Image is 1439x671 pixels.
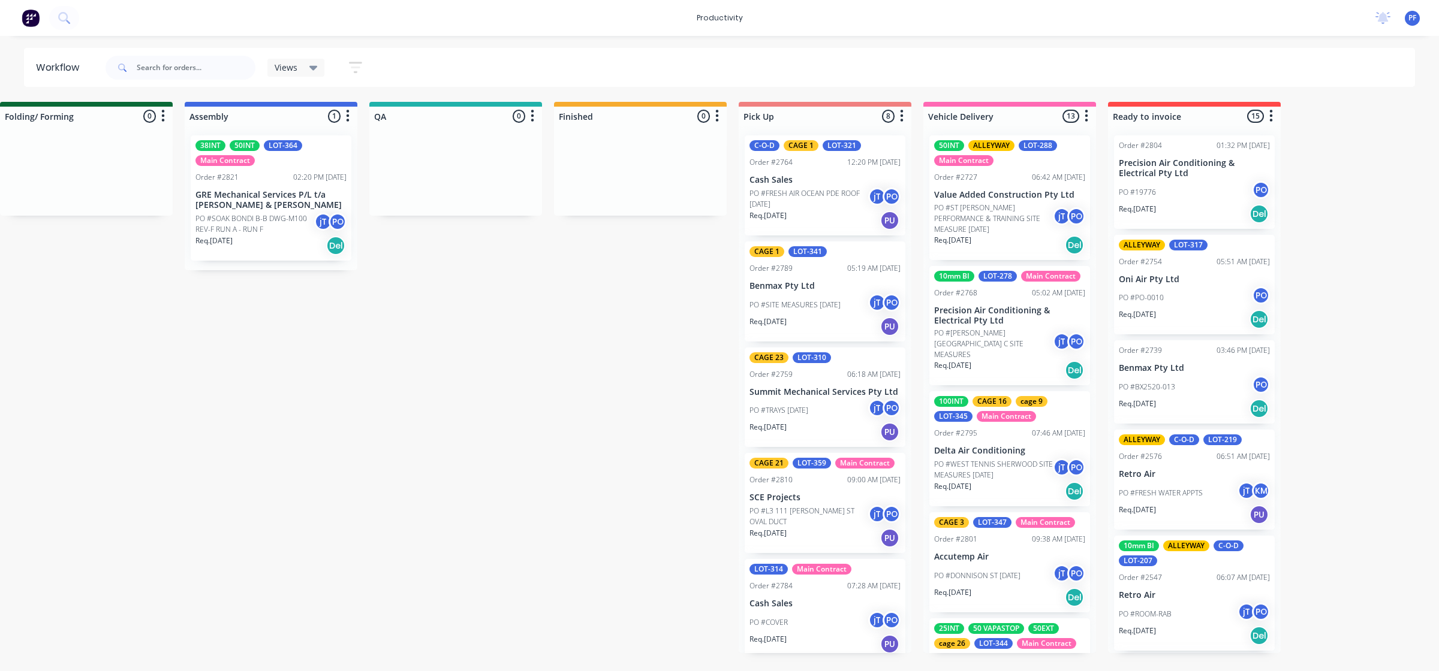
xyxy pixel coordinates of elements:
div: Order #2727 [934,172,977,183]
div: PU [880,528,899,548]
div: LOT-317 [1169,240,1208,250]
div: CAGE 21 [749,458,788,469]
div: LOT-344 [974,638,1013,649]
p: PO #COVER [749,617,788,628]
div: PU [880,422,899,442]
div: Del [1250,399,1269,418]
div: ALLEYWAY [1163,540,1209,551]
div: C-O-D [749,140,779,151]
div: jT [1053,458,1071,476]
p: Req. [DATE] [749,210,787,221]
div: LOT-314 [749,564,788,575]
div: Main Contract [792,564,851,575]
span: PF [1408,13,1416,23]
div: ALLEYWAY [1119,434,1165,445]
div: Del [1065,482,1084,501]
div: cage 26 [934,638,970,649]
div: Order #2739 [1119,345,1162,356]
div: PO [1252,286,1270,304]
div: CAGE 1 [749,246,784,257]
p: PO #19776 [1119,187,1156,198]
div: Order #2821 [195,172,239,183]
div: 10mm BIALLEYWAYC-O-DLOT-207Order #254706:07 AM [DATE]Retro AirPO #ROOM-RABjTPOReq.[DATE]Del [1114,536,1275,651]
p: PO #FRESH AIR OCEAN PDE ROOF [DATE] [749,188,868,210]
div: LOT-219 [1203,434,1242,445]
div: CAGE 21LOT-359Main ContractOrder #281009:00 AM [DATE]SCE ProjectsPO #L3 111 [PERSON_NAME] ST OVAL... [745,453,905,553]
input: Search for orders... [137,56,255,80]
p: Req. [DATE] [934,587,971,598]
p: Cash Sales [749,175,901,185]
div: 05:19 AM [DATE] [847,263,901,274]
div: C-O-D [1169,434,1199,445]
div: Main Contract [195,155,255,166]
div: 06:42 AM [DATE] [1032,172,1085,183]
div: 38INT [195,140,225,151]
div: PO [883,505,901,523]
div: jT [314,213,332,231]
p: Req. [DATE] [749,422,787,433]
div: Main Contract [835,458,895,469]
div: jT [868,294,886,312]
div: PO [883,399,901,417]
p: Req. [DATE] [934,360,971,371]
div: Main Contract [1021,271,1080,282]
div: 50INT [934,140,964,151]
div: jT [868,505,886,523]
div: 50 VAPASTOP [968,623,1024,634]
div: 100INTCAGE 16cage 9LOT-345Main ContractOrder #279507:46 AM [DATE]Delta Air ConditioningPO #WEST T... [929,391,1090,506]
div: LOT-278 [979,271,1017,282]
div: jT [868,399,886,417]
p: PO #SOAK BONDI B-B DWG-M100 REV-F RUN A - RUN F [195,213,314,235]
div: 12:20 PM [DATE] [847,157,901,168]
div: PO [1252,376,1270,394]
p: Req. [DATE] [749,634,787,645]
div: 10mm BILOT-278Main ContractOrder #276805:02 AM [DATE]Precision Air Conditioning & Electrical Pty ... [929,266,1090,386]
div: C-O-DCAGE 1LOT-321Order #276412:20 PM [DATE]Cash SalesPO #FRESH AIR OCEAN PDE ROOF [DATE]jTPOReq.... [745,135,905,235]
div: Order #2576 [1119,451,1162,462]
div: jT [1238,482,1256,500]
div: Del [1250,310,1269,329]
div: ALLEYWAY [968,140,1014,151]
p: PO #TRAYS [DATE] [749,405,808,416]
div: PO [883,611,901,629]
div: PO [1067,458,1085,476]
div: Main Contract [934,155,994,166]
div: Del [1250,626,1269,645]
div: 50INTALLEYWAYLOT-288Main ContractOrder #272706:42 AM [DATE]Value Added Construction Pty LtdPO #ST... [929,135,1090,260]
div: Workflow [36,61,85,75]
div: 03:46 PM [DATE] [1217,345,1270,356]
p: Retro Air [1119,590,1270,600]
p: Req. [DATE] [749,316,787,327]
div: Order #2810 [749,474,793,485]
div: 01:32 PM [DATE] [1217,140,1270,151]
p: Oni Air Pty Ltd [1119,274,1270,285]
div: LOT-321 [823,140,861,151]
div: LOT-347 [973,517,1011,528]
div: PO [1252,603,1270,621]
div: PO [1067,207,1085,225]
p: Req. [DATE] [195,235,233,246]
div: 38INT50INTLOT-364Main ContractOrder #282102:20 PM [DATE]GRE Mechanical Services P/L t/a [PERSON_N... [191,135,351,261]
div: 05:51 AM [DATE] [1217,256,1270,267]
div: jT [1053,207,1071,225]
div: Order #2754 [1119,256,1162,267]
p: Value Added Construction Pty Ltd [934,190,1085,200]
div: ALLEYWAY [1119,240,1165,250]
div: Main Contract [1017,638,1076,649]
div: PU [1250,505,1269,524]
div: PO [883,188,901,205]
div: PO [883,294,901,312]
div: 05:02 AM [DATE] [1032,288,1085,298]
div: 07:28 AM [DATE] [847,581,901,591]
div: Del [1065,361,1084,380]
div: jT [1238,603,1256,621]
p: Benmax Pty Ltd [749,281,901,291]
div: 50EXT [1028,623,1059,634]
div: 10mm BI [1119,540,1159,551]
p: PO #SITE MEASURES [DATE] [749,300,841,310]
p: Req. [DATE] [934,481,971,492]
div: 25INT [934,623,964,634]
div: LOT-341 [788,246,827,257]
div: 02:20 PM [DATE] [293,172,347,183]
div: jT [1053,564,1071,582]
